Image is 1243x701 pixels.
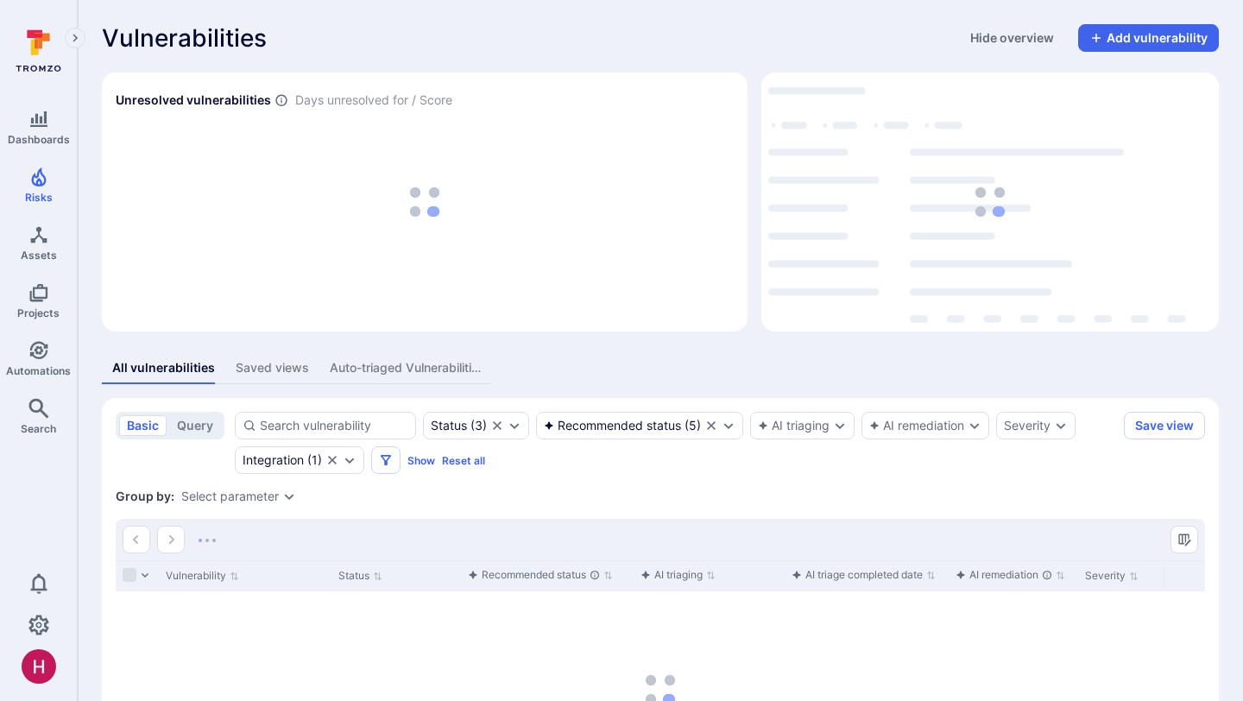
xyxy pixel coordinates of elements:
div: Harshil Parikh [22,649,56,684]
span: Group by: [116,488,174,505]
div: AI triaging [640,566,703,584]
button: Expand dropdown [343,453,356,467]
button: Show [407,454,435,467]
button: Sort by Vulnerability [166,569,239,583]
span: Assets [21,249,57,262]
button: Sort by function(){return k.createElement(fN.A,{direction:"row",alignItems:"center",gap:4},k.crea... [792,568,936,582]
div: AI triage completed date [792,566,923,584]
button: Expand navigation menu [65,28,85,48]
button: Expand dropdown [1054,419,1068,433]
span: Projects [17,306,60,319]
button: Sort by Status [338,569,382,583]
img: ACg8ocKzQzwPSwOZT_k9C736TfcBpCStqIZdMR9gXOhJgTaH9y_tsw=s96-c [22,649,56,684]
span: Risks [25,191,53,204]
h2: Unresolved vulnerabilities [116,92,271,109]
div: Top integrations by vulnerabilities [761,73,1219,332]
button: Save view [1124,412,1205,439]
div: grouping parameters [181,489,296,503]
button: Manage columns [1170,526,1198,553]
span: Vulnerabilities [102,24,267,52]
button: AI remediation [869,419,964,433]
button: Severity [1004,419,1051,433]
button: Reset all [442,454,485,467]
div: Integration [243,453,304,467]
div: All vulnerabilities [112,359,215,376]
div: AI remediation [956,566,1052,584]
button: query [169,415,221,436]
span: Search [21,422,56,435]
div: Saved views [236,359,309,376]
div: ( 1 ) [243,453,322,467]
div: Auto-triaged Vulnerabilities [330,359,481,376]
div: Recommended status [468,566,600,584]
img: Loading... [975,187,1005,217]
button: Sort by function(){return k.createElement(fN.A,{direction:"row",alignItems:"center",gap:4},k.crea... [640,568,716,582]
button: Clear selection [704,419,718,433]
button: Integration(1) [243,453,322,467]
button: Sort by function(){return k.createElement(fN.A,{direction:"row",alignItems:"center",gap:4},k.crea... [468,568,613,582]
button: Filters [371,446,401,474]
button: Sort by Severity [1085,569,1139,583]
button: Go to the previous page [123,526,150,553]
div: Status [431,419,467,433]
span: Automations [6,364,71,377]
button: Sort by function(){return k.createElement(fN.A,{direction:"row",alignItems:"center",gap:4},k.crea... [956,568,1065,582]
button: Expand dropdown [282,489,296,503]
button: Expand dropdown [508,419,521,433]
input: Search vulnerability [260,417,408,434]
div: assets tabs [102,352,1219,384]
div: ( 3 ) [431,419,487,433]
button: basic [119,415,167,436]
div: loading spinner [768,79,1212,325]
i: Expand navigation menu [69,31,81,46]
button: AI triaging [758,419,830,433]
span: Select all rows [123,568,136,582]
div: Recommended status [544,419,681,433]
button: Add vulnerability [1078,24,1219,52]
button: Go to the next page [157,526,185,553]
span: Number of vulnerabilities in status ‘Open’ ‘Triaged’ and ‘In process’ divided by score and scanne... [274,92,288,110]
img: Loading... [199,539,216,542]
button: Select parameter [181,489,279,503]
button: Expand dropdown [722,419,735,433]
span: Dashboards [8,133,70,146]
span: Days unresolved for / Score [295,92,452,110]
button: Clear selection [490,419,504,433]
button: Clear selection [325,453,339,467]
button: Status(3) [431,419,487,433]
button: Expand dropdown [968,419,981,433]
button: Hide overview [960,24,1064,52]
div: ( 5 ) [544,419,701,433]
button: Recommended status(5) [544,419,701,433]
button: Expand dropdown [833,419,847,433]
